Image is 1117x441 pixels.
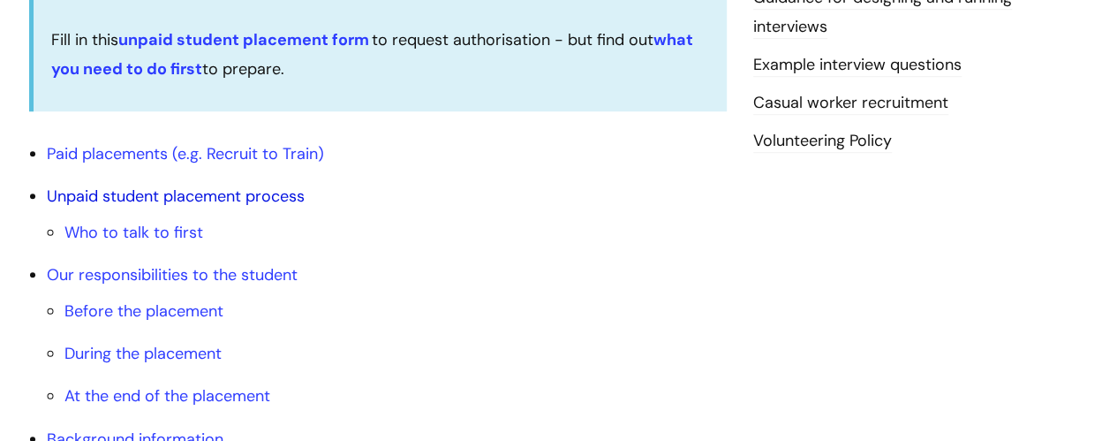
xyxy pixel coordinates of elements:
a: Before the placement [64,300,223,322]
a: Who to talk to first [64,222,203,243]
a: Our responsibilities to the student [47,264,298,285]
p: Fill in this to request authorisation - but find out to prepare. [51,26,709,83]
a: During the placement [64,343,222,364]
a: Casual worker recruitment [753,92,948,115]
a: Paid placements (e.g. Recruit to Train) [47,143,324,164]
a: Example interview questions [753,54,962,77]
a: At the end of the placement [64,385,270,407]
a: Unpaid student placement process [47,186,305,207]
a: unpaid student placement form [118,29,369,50]
a: Volunteering Policy [753,130,892,153]
a: what you need to do first [51,29,694,79]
